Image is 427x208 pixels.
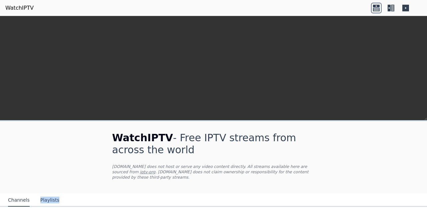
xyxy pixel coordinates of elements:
[8,194,30,207] button: Channels
[40,194,59,207] button: Playlists
[112,132,173,144] span: WatchIPTV
[112,164,315,180] p: [DOMAIN_NAME] does not host or serve any video content directly. All streams available here are s...
[112,132,315,156] h1: - Free IPTV streams from across the world
[140,170,155,174] a: iptv-org
[5,4,34,12] a: WatchIPTV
